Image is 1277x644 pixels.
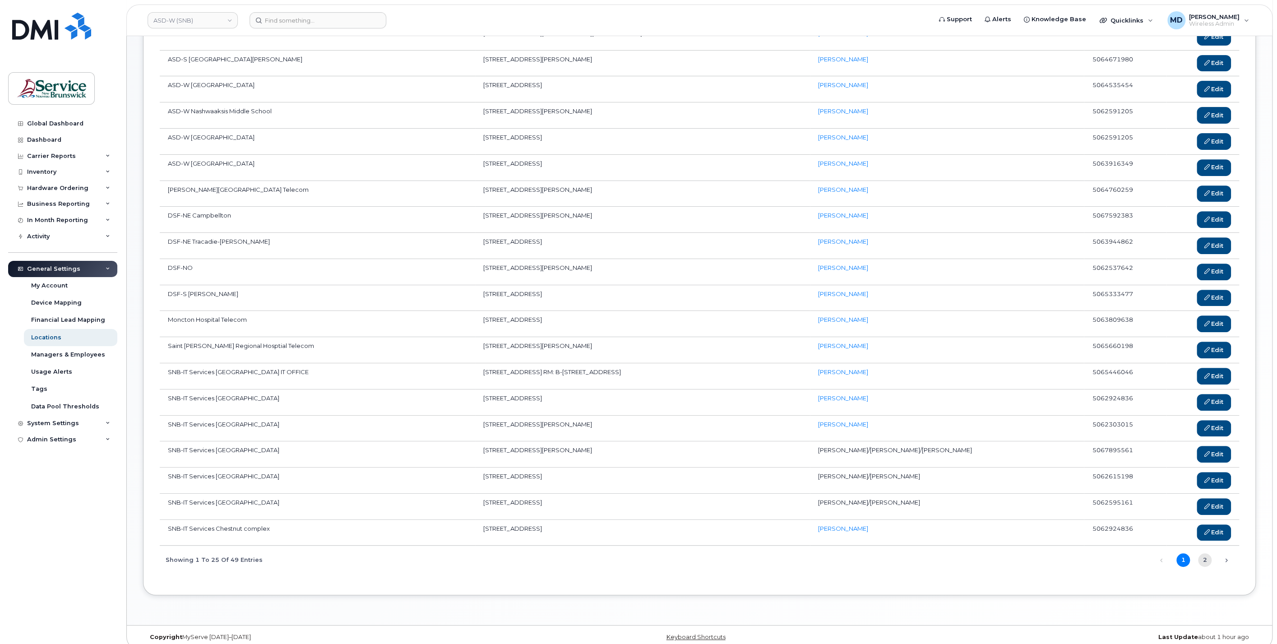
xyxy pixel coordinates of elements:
div: MyServe [DATE]–[DATE] [143,634,514,641]
strong: Copyright [150,634,182,640]
td: [PERSON_NAME][GEOGRAPHIC_DATA] Telecom [160,181,475,207]
a: Alerts [978,10,1018,28]
a: [PERSON_NAME] [818,238,868,245]
a: 1 [1176,553,1190,567]
a: [PERSON_NAME] [818,107,868,115]
a: Next [1220,553,1233,567]
a: Edit [1197,29,1231,46]
td: [STREET_ADDRESS] [475,311,810,337]
td: [STREET_ADDRESS] [475,468,810,494]
td: ASD-W [GEOGRAPHIC_DATA] [160,155,475,181]
td: ASD-W [GEOGRAPHIC_DATA] [160,76,475,102]
span: Support [947,15,972,24]
td: [STREET_ADDRESS][PERSON_NAME] [475,441,810,468]
td: 5062615198 [1084,468,1166,494]
a: Edit [1197,498,1231,515]
td: [STREET_ADDRESS][PERSON_NAME] [475,337,810,363]
td: [STREET_ADDRESS] RM: B-[STREET_ADDRESS] [475,363,810,389]
td: [STREET_ADDRESS][PERSON_NAME] [475,207,810,233]
a: [PERSON_NAME] [818,134,868,141]
td: SNB-IT Services [GEOGRAPHIC_DATA] [160,416,475,442]
td: 5067592383 [1084,207,1166,233]
a: Edit [1197,185,1231,202]
a: Knowledge Base [1018,10,1092,28]
td: 5062591205 [1084,129,1166,155]
td: ASD-S [GEOGRAPHIC_DATA][PERSON_NAME] [160,51,475,77]
a: Edit [1197,159,1231,176]
td: [PERSON_NAME]/[PERSON_NAME] [810,468,1084,494]
td: 5065446046 [1084,363,1166,389]
td: 5064671980 [1084,51,1166,77]
strong: Last Update [1158,634,1198,640]
td: 5063809638 [1084,311,1166,337]
td: [STREET_ADDRESS][PERSON_NAME] [475,416,810,442]
td: ASD-W Nashwaaksis Middle School [160,102,475,129]
span: Knowledge Base [1032,15,1086,24]
div: Quicklinks [1093,11,1159,29]
td: 5064760259 [1084,181,1166,207]
td: 5062924836 [1084,389,1166,416]
td: [STREET_ADDRESS] [475,233,810,259]
a: Edit [1197,211,1231,228]
td: Moncton Hospital Telecom [160,311,475,337]
td: DSF-NE Campbellton [160,207,475,233]
td: 5063944862 [1084,233,1166,259]
a: Edit [1197,342,1231,358]
a: [PERSON_NAME] [818,56,868,63]
a: [PERSON_NAME] [818,316,868,323]
td: [PERSON_NAME]/[PERSON_NAME]/[PERSON_NAME] [810,441,1084,468]
td: Saint [PERSON_NAME] Regional Hosptial Telecom [160,337,475,363]
td: [STREET_ADDRESS][PERSON_NAME] [475,181,810,207]
td: 5066394781 [1084,24,1166,51]
td: 5062924836 [1084,520,1166,546]
td: SNB-IT Services [GEOGRAPHIC_DATA] [160,389,475,416]
td: [STREET_ADDRESS] [475,129,810,155]
td: SNB-IT Services [GEOGRAPHIC_DATA] [160,468,475,494]
a: [PERSON_NAME] [818,525,868,532]
td: [STREET_ADDRESS] [475,285,810,311]
div: Matthew Deveau [1161,11,1255,29]
td: [STREET_ADDRESS] [475,520,810,546]
a: ASD-W (SNB) [148,12,238,28]
td: DSF-NO [160,259,475,285]
a: [PERSON_NAME] [818,186,868,193]
span: [PERSON_NAME] [1189,13,1240,20]
span: MD [1170,15,1183,26]
td: [STREET_ADDRESS][PERSON_NAME] [475,51,810,77]
a: [PERSON_NAME] [818,394,868,402]
a: Edit [1197,420,1231,437]
td: 5062303015 [1084,416,1166,442]
td: 5065333477 [1084,285,1166,311]
a: [PERSON_NAME] [818,342,868,349]
span: Alerts [992,15,1011,24]
a: Edit [1197,394,1231,411]
td: [PERSON_NAME]/[PERSON_NAME] [810,494,1084,520]
td: [STREET_ADDRESS][PERSON_NAME] [475,259,810,285]
td: 5067895561 [1084,441,1166,468]
span: Wireless Admin [1189,20,1240,28]
a: Edit [1197,55,1231,72]
a: [PERSON_NAME] [818,81,868,88]
td: SNB-IT Services [GEOGRAPHIC_DATA] [160,494,475,520]
td: DSF-S [PERSON_NAME] [160,285,475,311]
td: [STREET_ADDRESS] [475,494,810,520]
td: SNB-IT Services [GEOGRAPHIC_DATA] IT OFFICE [160,363,475,389]
a: Edit [1197,290,1231,306]
a: [PERSON_NAME] [818,368,868,375]
a: Edit [1197,315,1231,332]
td: DSF-NE Tracadie-[PERSON_NAME] [160,233,475,259]
td: 5062537642 [1084,259,1166,285]
a: [PERSON_NAME] [818,160,868,167]
td: [STREET_ADDRESS][PERSON_NAME] [475,102,810,129]
a: Edit [1197,133,1231,150]
a: Edit [1197,472,1231,489]
td: [STREET_ADDRESS][PERSON_NAME][PERSON_NAME] [475,24,810,51]
input: Find something... [250,12,386,28]
td: 5064535454 [1084,76,1166,102]
td: 5063916349 [1084,155,1166,181]
a: Previous [1155,553,1168,567]
a: [PERSON_NAME] [818,29,868,37]
td: 5062591205 [1084,102,1166,129]
span: Quicklinks [1110,17,1143,24]
td: [STREET_ADDRESS] [475,155,810,181]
